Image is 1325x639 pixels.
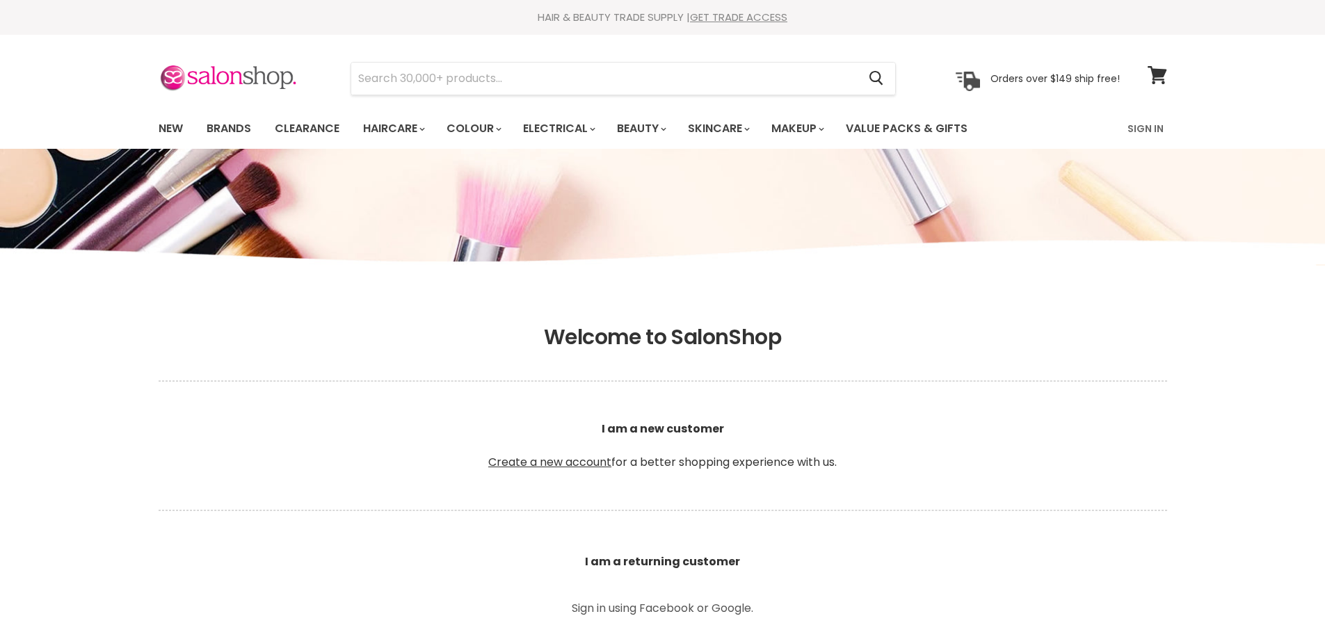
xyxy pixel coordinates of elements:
p: for a better shopping experience with us. [159,387,1167,504]
input: Search [351,63,858,95]
a: Beauty [607,114,675,143]
a: Electrical [513,114,604,143]
ul: Main menu [148,108,1049,149]
a: Colour [436,114,510,143]
a: GET TRADE ACCESS [690,10,787,24]
p: Orders over $149 ship free! [990,72,1120,84]
a: Value Packs & Gifts [835,114,978,143]
a: Clearance [264,114,350,143]
button: Search [858,63,895,95]
h1: Welcome to SalonShop [159,325,1167,350]
a: Makeup [761,114,833,143]
form: Product [351,62,896,95]
a: Sign In [1119,114,1172,143]
b: I am a new customer [602,421,724,437]
p: Sign in using Facebook or Google. [506,603,819,614]
nav: Main [141,108,1185,149]
a: Brands [196,114,262,143]
a: New [148,114,193,143]
a: Skincare [677,114,758,143]
div: HAIR & BEAUTY TRADE SUPPLY | [141,10,1185,24]
b: I am a returning customer [585,553,740,569]
a: Haircare [353,114,433,143]
a: Create a new account [488,454,611,470]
